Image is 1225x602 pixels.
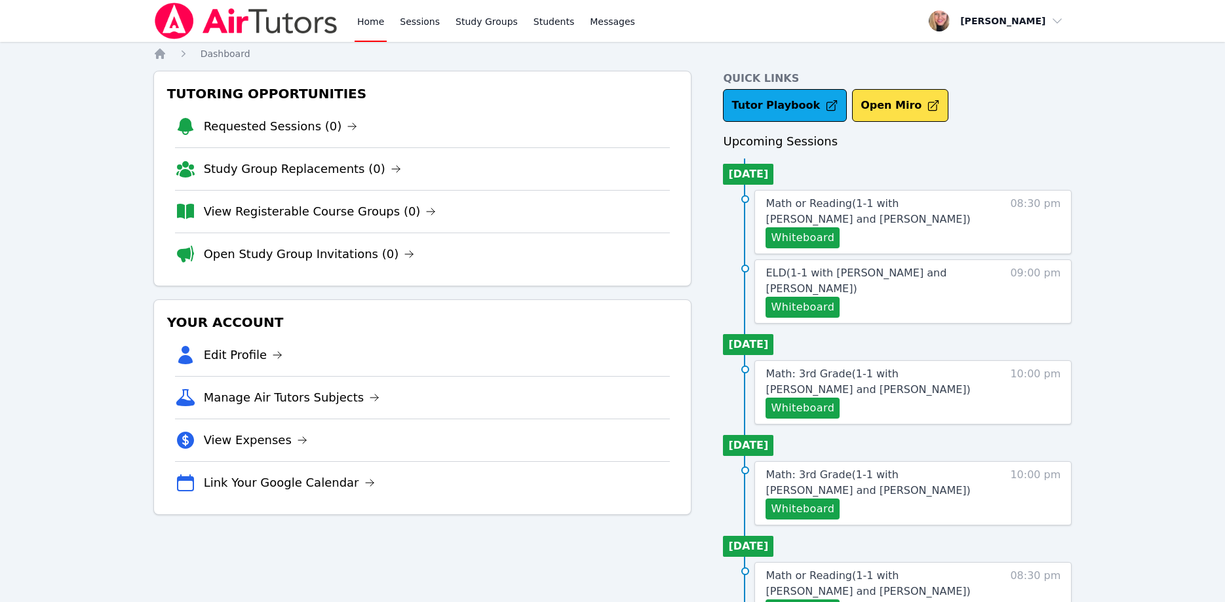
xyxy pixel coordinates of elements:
[766,196,986,227] a: Math or Reading(1-1 with [PERSON_NAME] and [PERSON_NAME])
[723,132,1072,151] h3: Upcoming Sessions
[723,89,847,122] a: Tutor Playbook
[766,227,840,248] button: Whiteboard
[766,297,840,318] button: Whiteboard
[766,499,840,519] button: Whiteboard
[766,569,970,597] span: Math or Reading ( 1-1 with [PERSON_NAME] and [PERSON_NAME] )
[766,568,986,599] a: Math or Reading(1-1 with [PERSON_NAME] and [PERSON_NAME])
[204,117,358,136] a: Requested Sessions (0)
[165,310,681,334] h3: Your Account
[590,15,635,28] span: Messages
[1010,196,1060,248] span: 08:30 pm
[201,48,250,59] span: Dashboard
[766,367,970,396] span: Math: 3rd Grade ( 1-1 with [PERSON_NAME] and [PERSON_NAME] )
[723,536,773,557] li: [DATE]
[204,160,401,178] a: Study Group Replacements (0)
[766,267,946,295] span: ELD ( 1-1 with [PERSON_NAME] and [PERSON_NAME] )
[852,89,948,122] button: Open Miro
[204,474,375,492] a: Link Your Google Calendar
[153,3,339,39] img: Air Tutors
[723,164,773,185] li: [DATE]
[766,398,840,419] button: Whiteboard
[723,71,1072,86] h4: Quick Links
[1010,366,1060,419] span: 10:00 pm
[766,197,970,225] span: Math or Reading ( 1-1 with [PERSON_NAME] and [PERSON_NAME] )
[1010,265,1060,318] span: 09:00 pm
[204,202,437,221] a: View Registerable Course Groups (0)
[204,431,307,449] a: View Expenses
[766,467,986,499] a: Math: 3rd Grade(1-1 with [PERSON_NAME] and [PERSON_NAME])
[1010,467,1060,519] span: 10:00 pm
[723,435,773,456] li: [DATE]
[766,468,970,497] span: Math: 3rd Grade ( 1-1 with [PERSON_NAME] and [PERSON_NAME] )
[201,47,250,60] a: Dashboard
[204,388,380,407] a: Manage Air Tutors Subjects
[766,265,986,297] a: ELD(1-1 with [PERSON_NAME] and [PERSON_NAME])
[165,82,681,105] h3: Tutoring Opportunities
[204,346,283,364] a: Edit Profile
[723,334,773,355] li: [DATE]
[153,47,1072,60] nav: Breadcrumb
[204,245,415,263] a: Open Study Group Invitations (0)
[766,366,986,398] a: Math: 3rd Grade(1-1 with [PERSON_NAME] and [PERSON_NAME])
